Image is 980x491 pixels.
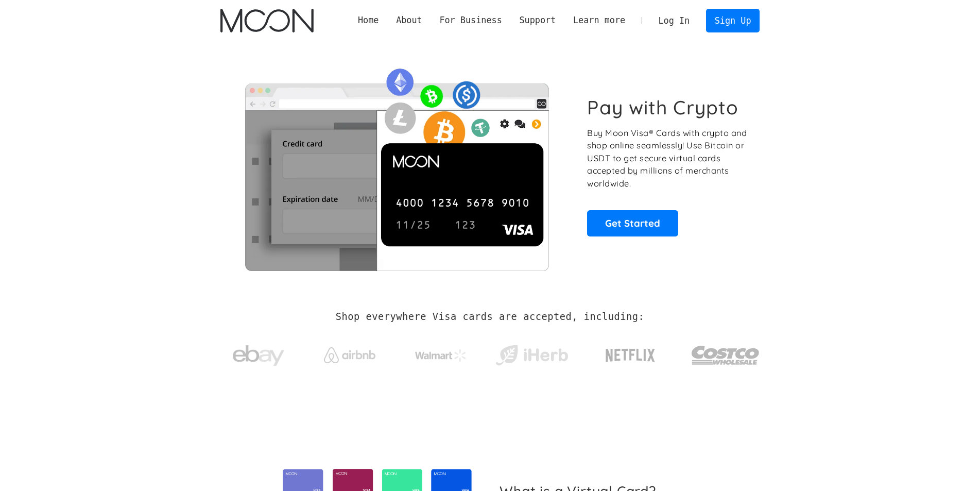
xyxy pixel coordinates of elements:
img: ebay [233,340,284,372]
a: Airbnb [311,337,388,368]
img: Costco [691,336,760,375]
div: Support [519,14,556,27]
a: ebay [220,329,297,377]
a: Walmart [402,339,479,367]
img: Netflix [605,343,656,368]
a: Netflix [584,332,677,374]
div: For Business [439,14,502,27]
img: Moon Cards let you spend your crypto anywhere Visa is accepted. [220,61,573,270]
a: Get Started [587,210,678,236]
p: Buy Moon Visa® Cards with crypto and shop online seamlessly! Use Bitcoin or USDT to get secure vi... [587,127,748,190]
div: About [396,14,422,27]
img: Walmart [415,349,467,362]
a: Costco [691,326,760,380]
a: Home [349,14,387,27]
img: Moon Logo [220,9,314,32]
a: iHerb [493,332,570,374]
a: Sign Up [706,9,760,32]
h2: Shop everywhere Visa cards are accepted, including: [336,311,644,323]
div: Learn more [573,14,625,27]
img: iHerb [493,342,570,369]
img: Airbnb [324,347,375,363]
h1: Pay with Crypto [587,96,738,119]
a: Log In [650,9,698,32]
